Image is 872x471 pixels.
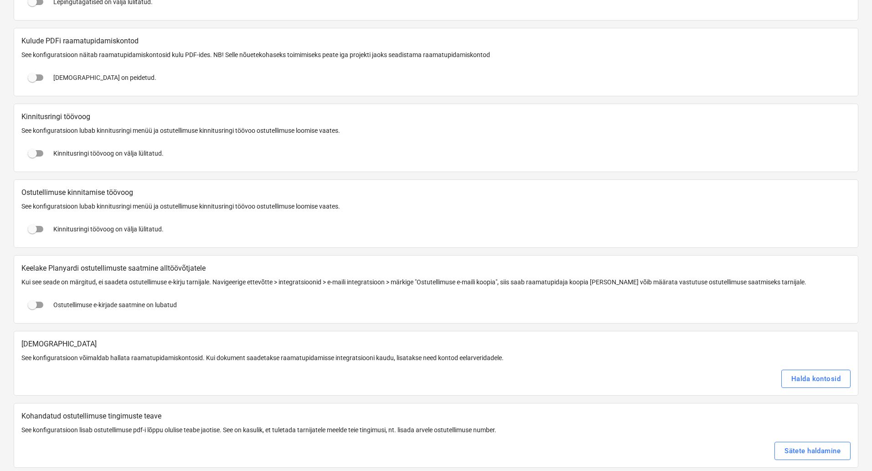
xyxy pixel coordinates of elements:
p: See konfiguratsioon lubab kinnitusringi menüü ja ostutellimuse kinnitusringi töövoo ostutellimuse... [21,202,851,211]
p: See konfiguratsioon lisab ostutellimuse pdf-i lõppu olulise teabe jaotise. See on kasulik, et tul... [21,425,851,434]
div: Vestlusvidin [826,427,872,471]
iframe: Chat Widget [826,427,872,471]
p: [DEMOGRAPHIC_DATA] [21,339,851,350]
button: Halda kontosid [781,370,851,388]
div: Halda kontosid [791,373,841,385]
button: Sätete haldamine [774,442,851,460]
span: Kinnitusringi töövoog [21,111,851,122]
p: Kohandatud ostutellimuse tingimuste teave [21,411,851,422]
p: Kinnitusringi töövoog on välja lülitatud. [53,225,164,234]
div: Sätete haldamine [784,445,841,457]
p: Kinnitusringi töövoog on välja lülitatud. [53,149,164,158]
span: Ostutellimuse kinnitamise töövoog [21,187,851,198]
p: See konfiguratsioon lubab kinnitusringi menüü ja ostutellimuse kinnitusringi töövoo ostutellimuse... [21,126,851,135]
p: [DEMOGRAPHIC_DATA] on peidetud. [53,73,156,82]
span: Kulude PDFi raamatupidamiskontod [21,36,851,47]
span: Keelake Planyardi ostutellimuste saatmine alltöövõtjatele [21,263,851,274]
p: Kui see seade on märgitud, ei saadeta ostutellimuse e-kirju tarnijale. Navigeerige ettevõtte > in... [21,277,851,287]
p: See konfiguratsioon näitab raamatupidamiskontosid kulu PDF-ides. NB! Selle nõuetekohaseks toimimi... [21,50,851,59]
p: Ostutellimuse e-kirjade saatmine on lubatud [53,300,177,309]
p: See konfiguratsioon võimaldab hallata raamatupidamiskontosid. Kui dokument saadetakse raamatupida... [21,353,851,362]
